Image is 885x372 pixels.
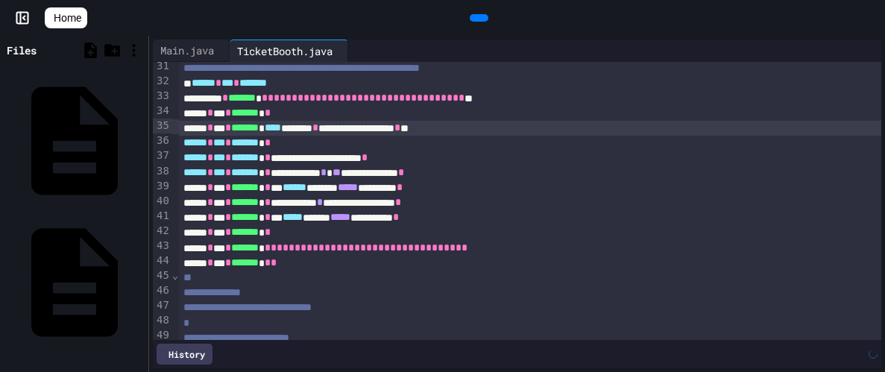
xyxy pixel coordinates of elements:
[153,59,171,74] div: 31
[230,43,340,59] div: TicketBooth.java
[230,40,348,62] div: TicketBooth.java
[153,298,171,313] div: 47
[153,253,171,268] div: 44
[153,268,171,283] div: 45
[153,164,171,179] div: 38
[153,74,171,89] div: 32
[157,344,212,365] div: History
[153,209,171,224] div: 41
[153,133,171,148] div: 36
[153,119,171,133] div: 35
[153,42,221,58] div: Main.java
[153,194,171,209] div: 40
[7,42,37,58] div: Files
[153,179,171,194] div: 39
[153,328,171,343] div: 49
[153,224,171,239] div: 42
[153,89,171,104] div: 33
[171,269,179,281] span: Fold line
[45,7,87,28] a: Home
[153,104,171,119] div: 34
[153,313,171,328] div: 48
[54,10,81,25] span: Home
[153,239,171,253] div: 43
[153,148,171,163] div: 37
[153,283,171,298] div: 46
[153,40,230,62] div: Main.java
